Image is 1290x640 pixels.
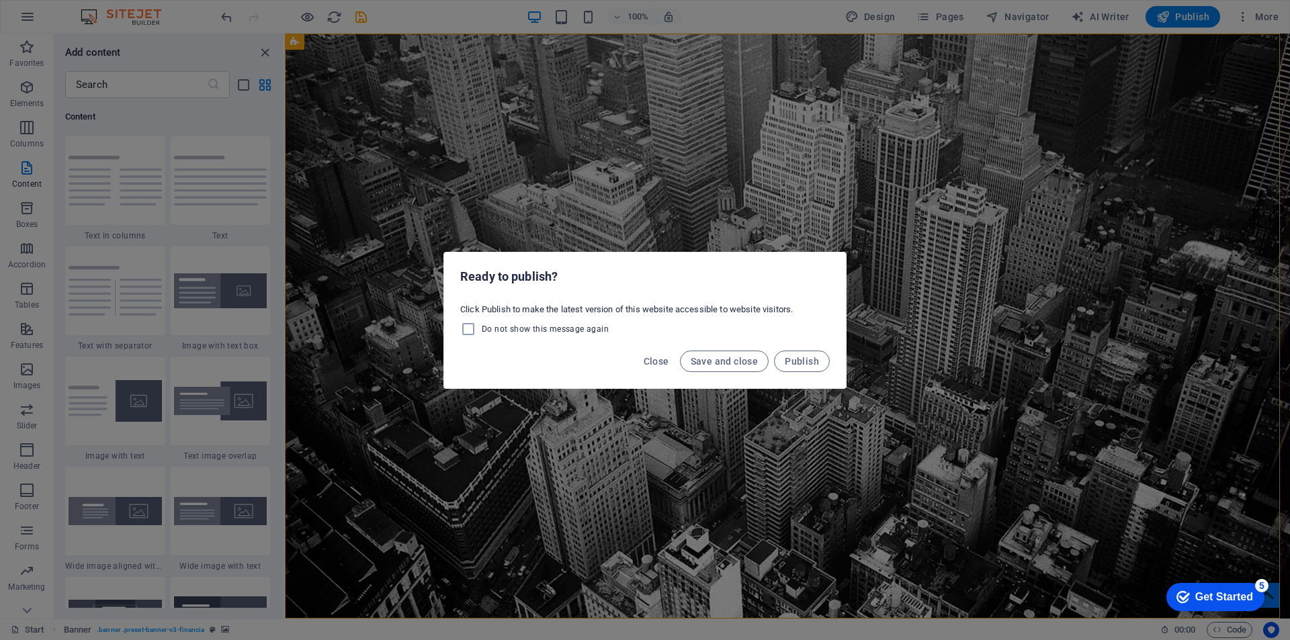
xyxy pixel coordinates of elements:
span: Save and close [691,356,759,367]
div: Click Publish to make the latest version of this website accessible to website visitors. [444,298,846,342]
button: Save and close [680,351,769,372]
button: Publish [774,351,830,372]
span: Close [644,356,669,367]
div: 5 [99,3,113,16]
div: Get Started [40,15,97,27]
div: Get Started 5 items remaining, 0% complete [11,7,109,35]
span: Publish [785,356,819,367]
h2: Ready to publish? [460,269,830,285]
span: Do not show this message again [482,324,609,334]
button: Close [638,351,675,372]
